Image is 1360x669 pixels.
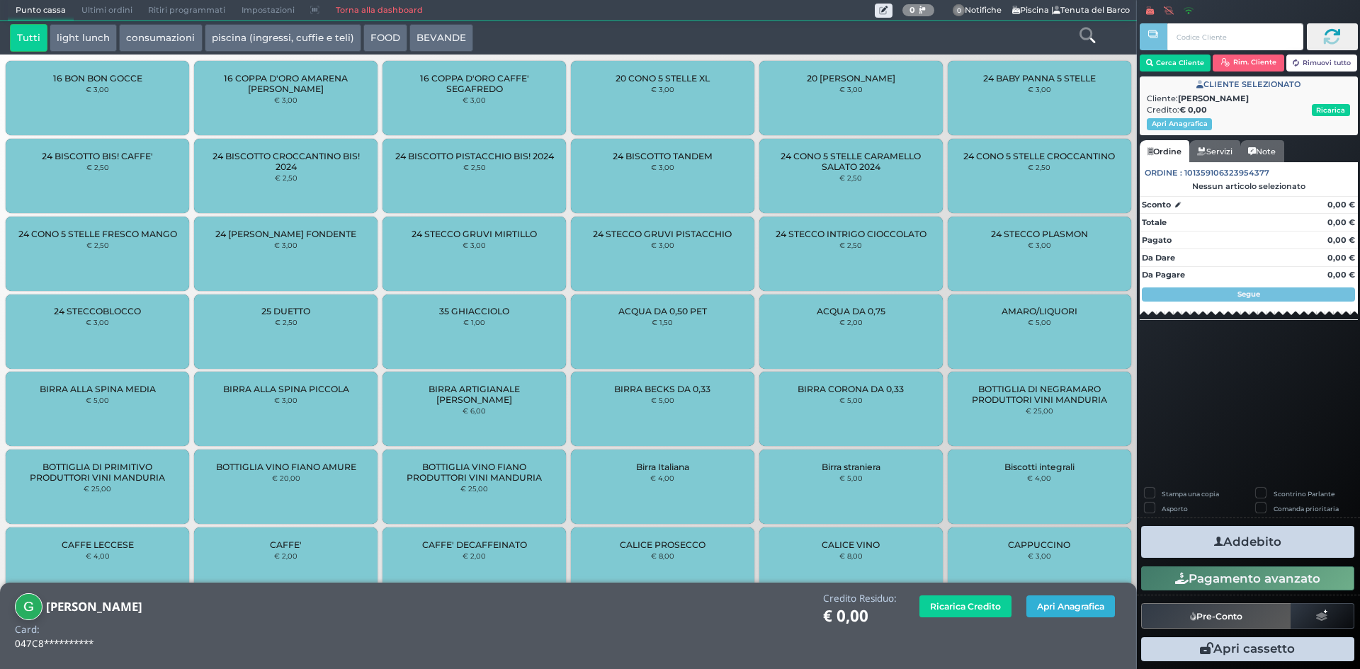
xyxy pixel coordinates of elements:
small: € 3,00 [463,96,486,104]
span: 24 STECCO PLASMON [991,229,1088,239]
h4: Card: [15,624,40,635]
small: € 5,00 [86,396,109,404]
button: Apri Anagrafica [1147,118,1212,130]
label: Comanda prioritaria [1274,504,1339,513]
a: Torna alla dashboard [327,1,430,21]
span: BOTTIGLIA DI PRIMITIVO PRODUTTORI VINI MANDURIA [18,462,177,483]
span: ACQUA DA 0,50 PET [618,306,707,316]
span: BOTTIGLIA VINO FIANO PRODUTTORI VINI MANDURIA [395,462,554,483]
strong: Sconto [1142,199,1171,211]
button: consumazioni [119,24,202,52]
span: 24 CONO 5 STELLE CARAMELLO SALATO 2024 [771,151,931,172]
label: Stampa una copia [1162,489,1219,498]
small: € 4,00 [86,551,110,560]
small: € 8,00 [839,551,863,560]
strong: Segue [1237,290,1260,299]
h1: € 0,00 [823,607,897,625]
button: Pagamento avanzato [1141,566,1354,590]
label: Scontrino Parlante [1274,489,1334,498]
span: CAFFE' DECAFFEINATO [422,539,527,550]
div: Cliente: [1147,93,1350,105]
strong: € 0,00 [1179,105,1207,115]
span: CAFFE' [270,539,302,550]
img: giuliani [15,593,42,621]
span: Ultimi ordini [74,1,140,21]
span: Ritiri programmati [140,1,233,21]
button: Cerca Cliente [1140,55,1211,72]
small: € 2,50 [275,173,297,182]
small: € 3,00 [1028,85,1051,93]
span: 20 [PERSON_NAME] [807,73,895,84]
span: 24 BISCOTTO TANDEM [613,151,713,161]
small: € 1,00 [463,318,485,326]
small: € 2,50 [839,173,862,182]
button: light lunch [50,24,117,52]
small: € 3,00 [463,241,486,249]
button: Apri cassetto [1141,637,1354,661]
span: BOTTIGLIA VINO FIANO AMURE [216,462,356,472]
span: 24 STECCO GRUVI MIRTILLO [412,229,537,239]
small: € 2,50 [86,241,109,249]
input: Codice Cliente [1167,23,1303,50]
h4: Credito Residuo: [823,593,897,604]
span: BIRRA ARTIGIANALE [PERSON_NAME] [395,384,554,405]
span: CALICE VINO [822,539,880,550]
b: 0 [909,5,915,15]
span: ACQUA DA 0,75 [817,306,885,316]
button: FOOD [363,24,407,52]
strong: 0,00 € [1327,253,1355,263]
small: € 2,00 [463,551,486,560]
b: [PERSON_NAME] [1178,93,1249,103]
small: € 5,00 [839,474,863,482]
span: BIRRA BECKS DA 0,33 [614,384,710,394]
span: BIRRA ALLA SPINA PICCOLA [223,384,349,394]
small: € 3,00 [86,85,109,93]
small: € 2,50 [1028,163,1050,171]
a: Note [1240,140,1283,163]
small: € 1,50 [652,318,673,326]
span: CAFFE LECCESE [62,539,134,550]
small: € 3,00 [651,241,674,249]
span: 24 STECCO INTRIGO CIOCCOLATO [776,229,926,239]
button: Tutti [10,24,47,52]
span: 24 CONO 5 STELLE CROCCANTINO [963,151,1115,161]
small: € 3,00 [86,318,109,326]
button: Ricarica [1312,104,1350,116]
span: 24 STECCOBLOCCO [54,306,141,316]
strong: Pagato [1142,235,1172,245]
span: Birra Italiana [636,462,689,472]
span: CLIENTE SELEZIONATO [1196,79,1300,91]
b: [PERSON_NAME] [46,598,142,614]
span: Birra straniera [822,462,880,472]
span: CAPPUCCINO [1008,539,1070,550]
small: € 25,00 [84,484,111,493]
small: € 25,00 [1026,406,1053,415]
strong: Da Pagare [1142,270,1185,280]
strong: 0,00 € [1327,270,1355,280]
small: € 20,00 [272,474,300,482]
span: Biscotti integrali [1004,462,1075,472]
small: € 3,00 [651,85,674,93]
span: 16 COPPA D'ORO AMARENA [PERSON_NAME] [206,73,365,94]
small: € 8,00 [651,551,674,560]
button: Ricarica Credito [919,595,1011,617]
strong: 0,00 € [1327,235,1355,245]
span: BIRRA ALLA SPINA MEDIA [40,384,156,394]
span: 101359106323954377 [1184,167,1269,179]
small: € 5,00 [839,396,863,404]
span: Punto cassa [8,1,74,21]
span: 24 BISCOTTO BIS! CAFFE' [42,151,153,161]
span: 24 [PERSON_NAME] FONDENTE [215,229,356,239]
span: CALICE PROSECCO [620,539,705,550]
small: € 2,50 [86,163,109,171]
strong: 0,00 € [1327,217,1355,227]
button: Addebito [1141,526,1354,558]
button: Rimuovi tutto [1286,55,1358,72]
small: € 3,00 [274,396,297,404]
strong: Da Dare [1142,253,1175,263]
small: € 2,00 [839,318,863,326]
span: 24 BISCOTTO CROCCANTINO BIS! 2024 [206,151,365,172]
div: Credito: [1147,104,1350,116]
small: € 3,00 [274,96,297,104]
button: piscina (ingressi, cuffie e teli) [205,24,361,52]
